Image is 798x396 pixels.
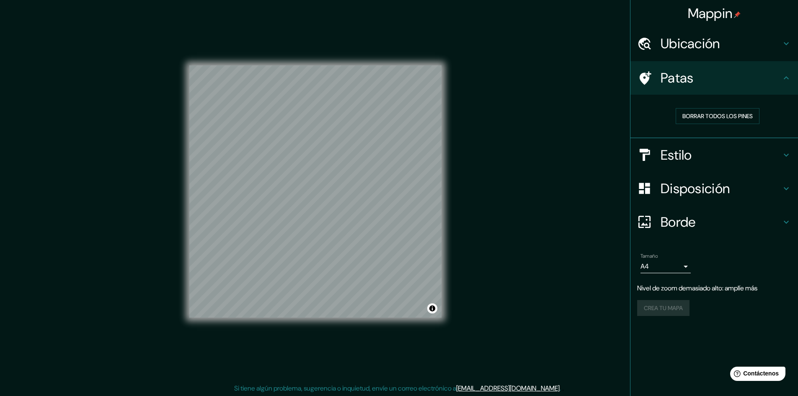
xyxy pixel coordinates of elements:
font: Si tiene algún problema, sugerencia o inquietud, envíe un correo electrónico a [234,384,456,393]
font: Patas [661,69,694,87]
font: Disposición [661,180,730,197]
div: A4 [640,260,691,273]
font: . [561,383,562,393]
img: pin-icon.png [734,11,741,18]
font: Mappin [688,5,733,22]
iframe: Lanzador de widgets de ayuda [723,363,789,387]
font: Ubicación [661,35,720,52]
div: Estilo [630,138,798,172]
div: Disposición [630,172,798,205]
div: Borde [630,205,798,239]
canvas: Mapa [189,65,442,318]
font: Borrar todos los pines [682,112,753,120]
font: . [560,384,561,393]
font: Tamaño [640,253,658,259]
font: . [562,383,564,393]
font: A4 [640,262,649,271]
font: Nivel de zoom demasiado alto: amplíe más [637,284,757,292]
div: Ubicación [630,27,798,60]
font: Borde [661,213,696,231]
a: [EMAIL_ADDRESS][DOMAIN_NAME] [456,384,560,393]
button: Borrar todos los pines [676,108,759,124]
font: Estilo [661,146,692,164]
button: Activar o desactivar atribución [427,303,437,313]
div: Patas [630,61,798,95]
